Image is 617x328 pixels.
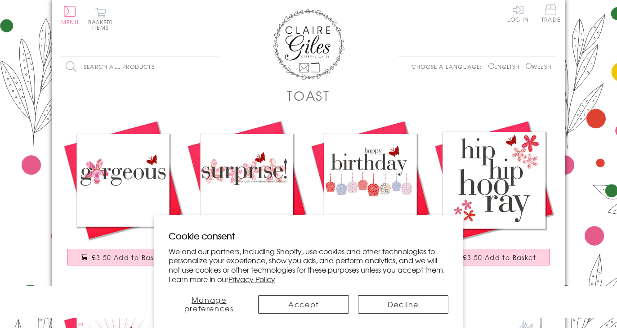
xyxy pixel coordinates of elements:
a: Birthday Card, Pink Flowers, embellished with a pretty fabric butterfly £3.50 Add to Basket [185,118,308,274]
input: Search [210,57,219,77]
label: Welsh [526,63,551,71]
button: £3.50 Add to Basket [67,249,179,265]
a: Trade [541,4,560,24]
a: Log In [507,4,529,22]
button: £3.50 Add to Basket [438,249,550,265]
h2: Cookie consent [169,229,448,242]
p: We and our partners, including Shopify, use cookies and other technologies to personalize your ex... [169,247,448,284]
img: Birthday Card, Pink Flowers, embellished with a pretty fabric butterfly [185,118,308,242]
button: Accept [258,295,349,314]
input: Welsh [526,63,532,69]
span: £3.50 Add to Basket [92,253,165,262]
span: 0 items [92,18,113,31]
input: Search all products [61,57,219,77]
span: Manage preferences [184,294,234,314]
p: Choose a language: [411,63,487,71]
button: Menu [61,6,79,25]
img: Birthday Card, Pink Flower, Gorgeous, embellished with a pretty fabric butterfly [61,118,185,242]
input: English [488,63,494,69]
span: Trade [541,4,560,22]
a: Birthday Card, Hip Hip Hooray!, embellished with a pretty fabric butterfly £3.50 Add to Basket [432,118,556,274]
img: Birthday Card, Hip Hip Hooray!, embellished with a pretty fabric butterfly [432,118,556,242]
h1: Toast [287,86,330,105]
a: Birthday Card, Pink Flower, Gorgeous, embellished with a pretty fabric butterfly £3.50 Add to Basket [61,118,185,274]
span: Menu [61,18,79,26]
a: Birthday Card, Cakes, Happy Birthday, embellished with a pretty fabric butterfly £3.50 Add to Basket [308,118,432,274]
button: Basket0 items [88,7,113,30]
img: Birthday Card, Cakes, Happy Birthday, embellished with a pretty fabric butterfly [308,118,432,242]
img: Claire Giles Greetings Cards [273,9,344,80]
button: Decline [358,295,448,314]
span: £3.50 Add to Basket [463,253,536,262]
label: English [488,63,524,71]
a: Privacy Policy [228,274,275,284]
button: Manage preferences [169,295,249,314]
